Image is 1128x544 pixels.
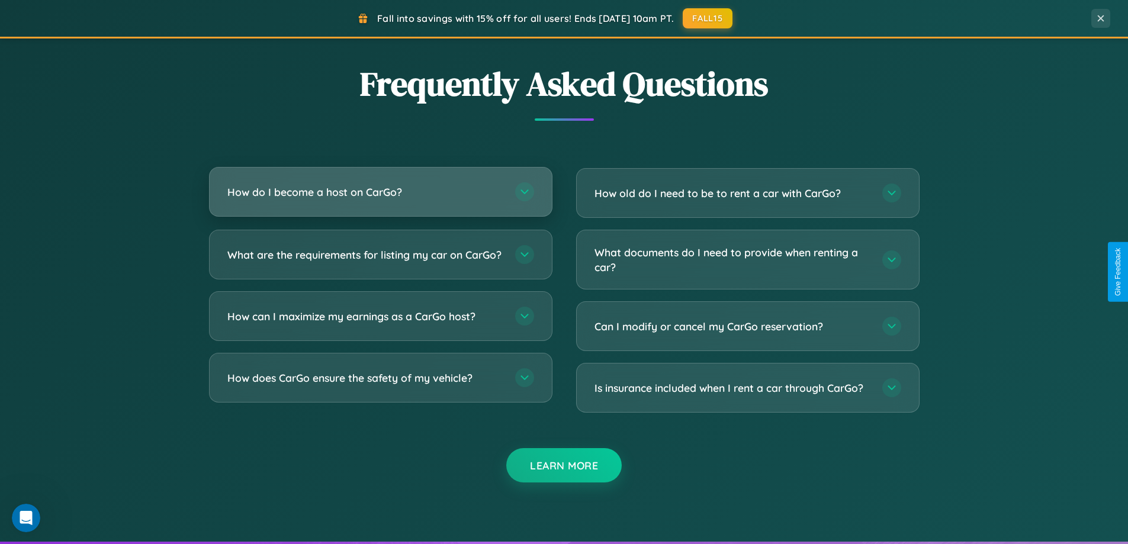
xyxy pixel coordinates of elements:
button: FALL15 [683,8,732,28]
h3: How can I maximize my earnings as a CarGo host? [227,309,503,324]
div: Give Feedback [1114,248,1122,296]
h3: What are the requirements for listing my car on CarGo? [227,247,503,262]
h3: How does CarGo ensure the safety of my vehicle? [227,371,503,385]
button: Learn More [506,448,622,482]
h3: What documents do I need to provide when renting a car? [594,245,870,274]
iframe: Intercom live chat [12,504,40,532]
h3: How old do I need to be to rent a car with CarGo? [594,186,870,201]
h3: How do I become a host on CarGo? [227,185,503,199]
h3: Is insurance included when I rent a car through CarGo? [594,381,870,395]
h2: Frequently Asked Questions [209,61,920,107]
span: Fall into savings with 15% off for all users! Ends [DATE] 10am PT. [377,12,674,24]
h3: Can I modify or cancel my CarGo reservation? [594,319,870,334]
